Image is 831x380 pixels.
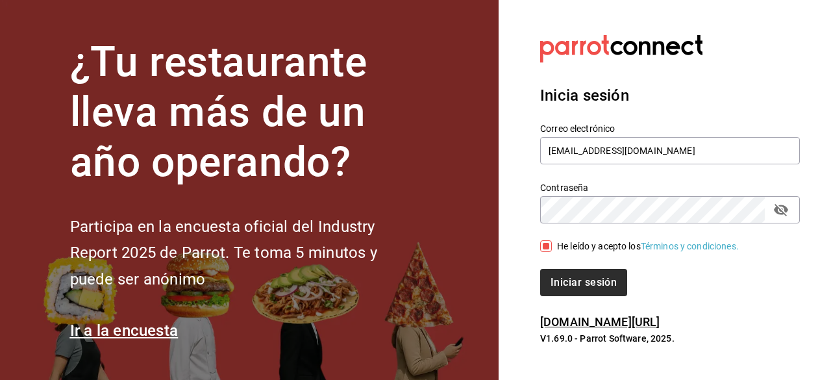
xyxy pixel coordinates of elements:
a: Ir a la encuesta [70,322,179,340]
h2: Participa en la encuesta oficial del Industry Report 2025 de Parrot. Te toma 5 minutos y puede se... [70,214,421,293]
button: passwordField [770,199,792,221]
h3: Inicia sesión [540,84,800,107]
p: V1.69.0 - Parrot Software, 2025. [540,332,800,345]
input: Ingresa tu correo electrónico [540,137,800,164]
a: [DOMAIN_NAME][URL] [540,315,660,329]
h1: ¿Tu restaurante lleva más de un año operando? [70,38,421,187]
a: Términos y condiciones. [641,241,739,251]
label: Correo electrónico [540,124,800,133]
label: Contraseña [540,183,800,192]
button: Iniciar sesión [540,269,627,296]
div: He leído y acepto los [557,240,739,253]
